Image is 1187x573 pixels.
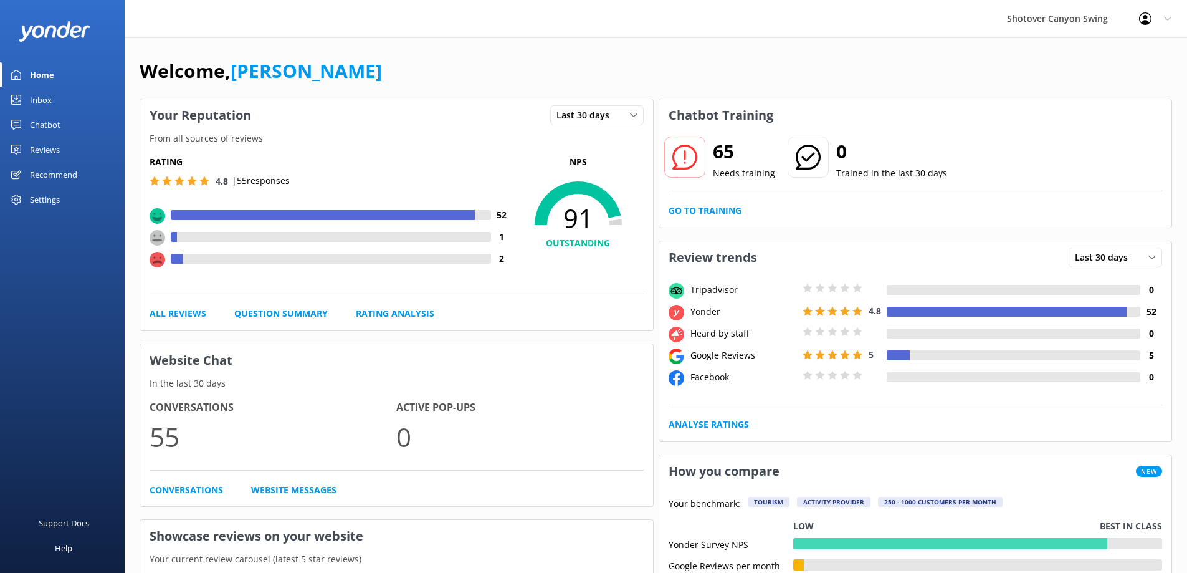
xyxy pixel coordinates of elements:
[491,208,513,222] h4: 52
[150,483,223,497] a: Conversations
[140,99,260,132] h3: Your Reputation
[396,416,643,458] p: 0
[30,87,52,112] div: Inbox
[669,204,741,218] a: Go to Training
[231,58,382,84] a: [PERSON_NAME]
[659,455,789,488] h3: How you compare
[150,416,396,458] p: 55
[836,137,947,166] h2: 0
[356,307,434,320] a: Rating Analysis
[30,187,60,212] div: Settings
[1100,519,1162,533] p: Best in class
[30,112,60,137] div: Chatbot
[30,62,54,87] div: Home
[140,520,653,552] h3: Showcase reviews on your website
[30,137,60,162] div: Reviews
[140,344,653,377] h3: Website Chat
[1140,305,1162,319] h4: 52
[659,241,766,274] h3: Review trends
[1140,349,1162,362] h4: 5
[748,497,789,507] div: Tourism
[687,370,799,384] div: Facebook
[491,230,513,244] h4: 1
[869,349,874,360] span: 5
[1140,283,1162,297] h4: 0
[251,483,336,497] a: Website Messages
[669,538,793,549] div: Yonder Survey NPS
[713,137,775,166] h2: 65
[513,155,644,169] p: NPS
[30,162,77,187] div: Recommend
[396,400,643,416] h4: Active Pop-ups
[797,497,870,507] div: Activity Provider
[878,497,1003,507] div: 250 - 1000 customers per month
[234,307,328,320] a: Question Summary
[150,155,513,169] h5: Rating
[556,108,617,122] span: Last 30 days
[19,21,90,42] img: yonder-white-logo.png
[687,327,799,340] div: Heard by staff
[140,377,653,390] p: In the last 30 days
[669,559,793,571] div: Google Reviews per month
[140,552,653,566] p: Your current review carousel (latest 5 star reviews)
[713,166,775,180] p: Needs training
[1136,466,1162,477] span: New
[150,307,206,320] a: All Reviews
[687,283,799,297] div: Tripadvisor
[140,56,382,86] h1: Welcome,
[1140,370,1162,384] h4: 0
[513,203,644,234] span: 91
[150,400,396,416] h4: Conversations
[687,349,799,362] div: Google Reviews
[687,305,799,319] div: Yonder
[55,536,72,561] div: Help
[669,418,749,431] a: Analyse Ratings
[513,236,644,250] h4: OUTSTANDING
[1140,327,1162,340] h4: 0
[39,511,89,536] div: Support Docs
[140,132,653,145] p: From all sources of reviews
[869,305,881,317] span: 4.8
[793,519,814,533] p: Low
[836,166,947,180] p: Trained in the last 30 days
[669,497,740,512] p: Your benchmark:
[216,175,228,187] span: 4.8
[659,99,783,132] h3: Chatbot Training
[232,174,290,188] p: | 55 responses
[1075,251,1135,264] span: Last 30 days
[491,252,513,266] h4: 2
